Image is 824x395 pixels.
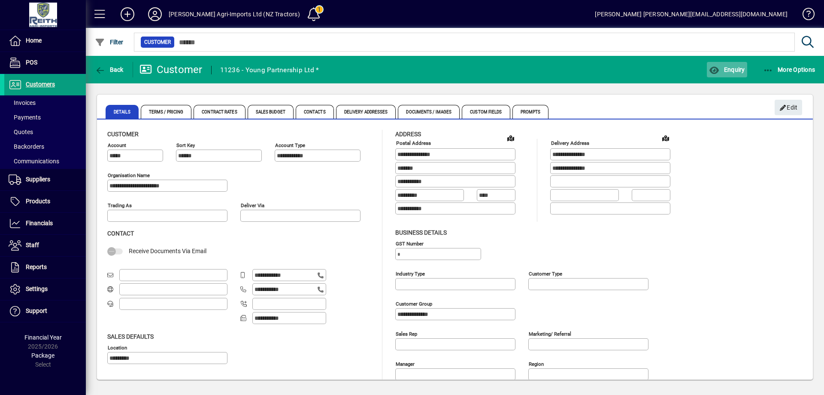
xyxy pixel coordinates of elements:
mat-label: Location [108,344,127,350]
span: Financials [26,220,53,227]
a: Reports [4,257,86,278]
span: Home [26,37,42,44]
span: Contact [107,230,134,237]
a: Invoices [4,95,86,110]
span: Customers [26,81,55,88]
mat-label: GST Number [396,240,424,246]
span: Payments [9,114,41,121]
span: Edit [779,101,798,115]
button: Add [114,6,141,22]
span: Contract Rates [194,105,245,119]
span: Back [95,66,124,73]
span: Receive Documents Via Email [129,248,206,254]
mat-label: Deliver via [241,202,264,208]
span: Reports [26,263,47,270]
div: 11236 - Young Partnership Ltd * [220,63,319,77]
span: Communications [9,158,59,165]
a: View on map [504,131,518,145]
span: Package [31,352,55,359]
mat-label: Organisation name [108,172,150,178]
span: Backorders [9,143,44,150]
a: Home [4,30,86,52]
button: Filter [93,34,126,50]
a: Support [4,300,86,322]
span: Prompts [512,105,549,119]
mat-label: Region [529,361,544,367]
span: Contacts [296,105,334,119]
span: Address [395,131,421,138]
span: Customer [107,131,139,138]
mat-label: Sales rep [396,331,417,337]
span: Delivery Addresses [336,105,396,119]
app-page-header-button: Back [86,62,133,77]
div: [PERSON_NAME] [PERSON_NAME][EMAIL_ADDRESS][DOMAIN_NAME] [595,7,788,21]
mat-label: Account Type [275,142,305,148]
mat-label: Industry type [396,270,425,276]
span: Terms / Pricing [141,105,192,119]
span: Invoices [9,99,36,106]
a: Knowledge Base [796,2,813,30]
span: Filter [95,39,124,46]
span: Products [26,198,50,205]
mat-label: Manager [396,361,415,367]
a: Financials [4,213,86,234]
mat-label: Customer group [396,300,432,306]
span: Settings [26,285,48,292]
span: Documents / Images [398,105,460,119]
a: Settings [4,279,86,300]
a: Staff [4,235,86,256]
span: Suppliers [26,176,50,183]
a: Payments [4,110,86,125]
span: Quotes [9,129,33,135]
div: Customer [139,63,203,77]
span: Sales Budget [248,105,294,119]
a: Quotes [4,125,86,139]
span: POS [26,59,37,66]
mat-label: Customer type [529,270,562,276]
button: Edit [775,100,802,115]
button: Back [93,62,126,77]
a: Suppliers [4,169,86,190]
span: Custom Fields [462,105,510,119]
span: Staff [26,242,39,248]
button: Enquiry [707,62,747,77]
a: Backorders [4,139,86,154]
span: Details [106,105,139,119]
mat-label: Trading as [108,202,132,208]
span: Support [26,307,47,314]
a: POS [4,52,86,73]
span: More Options [763,66,815,73]
span: Customer [144,38,171,46]
span: Financial Year [24,334,62,341]
mat-label: Sort key [176,142,195,148]
mat-label: Account [108,142,126,148]
a: Products [4,191,86,212]
span: Business details [395,229,447,236]
span: Sales defaults [107,333,154,340]
button: Profile [141,6,169,22]
a: View on map [659,131,673,145]
button: More Options [761,62,818,77]
div: [PERSON_NAME] Agri-Imports Ltd (NZ Tractors) [169,7,300,21]
a: Communications [4,154,86,168]
span: Enquiry [709,66,745,73]
mat-label: Marketing/ Referral [529,331,571,337]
